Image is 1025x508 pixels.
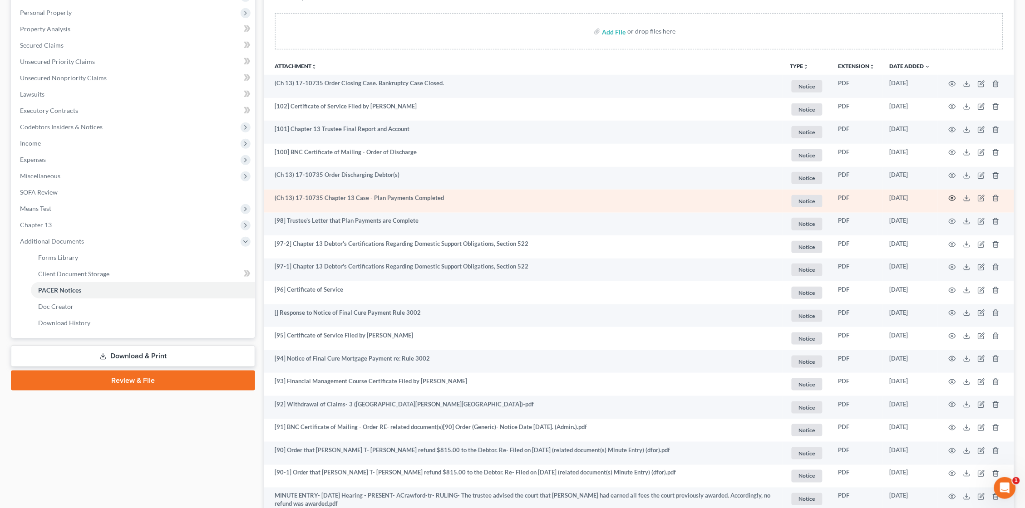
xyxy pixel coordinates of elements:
[275,63,317,69] a: Attachmentunfold_more
[792,172,823,184] span: Notice
[264,121,784,144] td: [101] Chapter 13 Trustee Final Report and Account
[1013,477,1020,484] span: 1
[790,423,824,438] a: Notice
[792,103,823,116] span: Notice
[790,79,824,94] a: Notice
[831,327,882,350] td: PDF
[882,144,938,167] td: [DATE]
[20,41,64,49] span: Secured Claims
[831,235,882,259] td: PDF
[790,469,824,484] a: Notice
[792,332,823,345] span: Notice
[264,259,784,282] td: [97-1] Chapter 13 Debtor's Certifications Regarding Domestic Support Obligations, Section 522
[882,213,938,236] td: [DATE]
[20,139,41,147] span: Income
[20,107,78,114] span: Executory Contracts
[882,419,938,442] td: [DATE]
[882,281,938,304] td: [DATE]
[790,331,824,346] a: Notice
[790,492,824,507] a: Notice
[882,373,938,396] td: [DATE]
[831,304,882,327] td: PDF
[264,281,784,304] td: [96] Certificate of Service
[264,75,784,98] td: (Ch 13) 17-10735 Order Closing Case. Bankruptcy Case Closed.
[31,266,255,282] a: Client Document Storage
[792,424,823,436] span: Notice
[20,123,103,131] span: Codebtors Insiders & Notices
[264,442,784,465] td: [90] Order that [PERSON_NAME] T- [PERSON_NAME] refund $815.00 to the Debtor. Re- Filed on [DATE] ...
[790,148,824,163] a: Notice
[264,465,784,488] td: [90-1] Order that [PERSON_NAME] T- [PERSON_NAME] refund $815.00 to the Debtor. Re- Filed on [DATE...
[792,356,823,368] span: Notice
[264,396,784,419] td: [92] Withdrawal of Claims- 3 ([GEOGRAPHIC_DATA][PERSON_NAME][GEOGRAPHIC_DATA])-pdf
[790,125,824,140] a: Notice
[13,86,255,103] a: Lawsuits
[264,144,784,167] td: [100] BNC Certificate of Mailing - Order of Discharge
[882,327,938,350] td: [DATE]
[803,64,809,69] i: unfold_more
[831,144,882,167] td: PDF
[264,327,784,350] td: [95] Certificate of Service Filed by [PERSON_NAME]
[790,194,824,209] a: Notice
[20,90,44,98] span: Lawsuits
[838,63,875,69] a: Extensionunfold_more
[38,286,81,294] span: PACER Notices
[790,354,824,369] a: Notice
[264,167,784,190] td: (Ch 13) 17-10735 Order Discharging Debtor(s)
[994,477,1016,499] iframe: Intercom live chat
[264,373,784,396] td: [93] Financial Management Course Certificate Filed by [PERSON_NAME]
[831,213,882,236] td: PDF
[882,259,938,282] td: [DATE]
[790,216,824,231] a: Notice
[13,184,255,200] a: SOFA Review
[790,400,824,415] a: Notice
[13,37,255,54] a: Secured Claims
[831,121,882,144] td: PDF
[38,303,74,310] span: Doc Creator
[882,442,938,465] td: [DATE]
[20,205,51,212] span: Means Test
[792,493,823,505] span: Notice
[264,350,784,373] td: [94] Notice of Final Cure Mortgage Payment re: Rule 3002
[790,308,824,323] a: Notice
[792,378,823,391] span: Notice
[264,190,784,213] td: (Ch 13) 17-10735 Chapter 13 Case - Plan Payments Completed
[20,237,84,245] span: Additional Documents
[792,195,823,207] span: Notice
[20,25,70,33] span: Property Analysis
[925,64,931,69] i: expand_more
[790,63,809,69] button: TYPEunfold_more
[264,98,784,121] td: [102] Certificate of Service Filed by [PERSON_NAME]
[38,254,78,261] span: Forms Library
[20,156,46,163] span: Expenses
[13,70,255,86] a: Unsecured Nonpriority Claims
[264,419,784,442] td: [91] BNC Certificate of Mailing - Order RE- related document(s)[90] Order (Generic)- Notice Date ...
[20,188,58,196] span: SOFA Review
[831,98,882,121] td: PDF
[13,21,255,37] a: Property Analysis
[831,465,882,488] td: PDF
[792,149,823,161] span: Notice
[38,270,109,278] span: Client Document Storage
[882,396,938,419] td: [DATE]
[831,259,882,282] td: PDF
[831,396,882,419] td: PDF
[264,235,784,259] td: [97-2] Chapter 13 Debtor's Certifications Regarding Domestic Support Obligations, Section 522
[792,80,823,93] span: Notice
[38,319,90,327] span: Download History
[882,190,938,213] td: [DATE]
[11,346,255,367] a: Download & Print
[13,103,255,119] a: Executory Contracts
[870,64,875,69] i: unfold_more
[831,442,882,465] td: PDF
[628,27,676,36] div: or drop files here
[264,213,784,236] td: [98] Trustee's Letter that Plan Payments are Complete
[31,315,255,331] a: Download History
[890,63,931,69] a: Date Added expand_more
[831,167,882,190] td: PDF
[882,465,938,488] td: [DATE]
[20,74,107,82] span: Unsecured Nonpriority Claims
[882,235,938,259] td: [DATE]
[792,241,823,253] span: Notice
[831,281,882,304] td: PDF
